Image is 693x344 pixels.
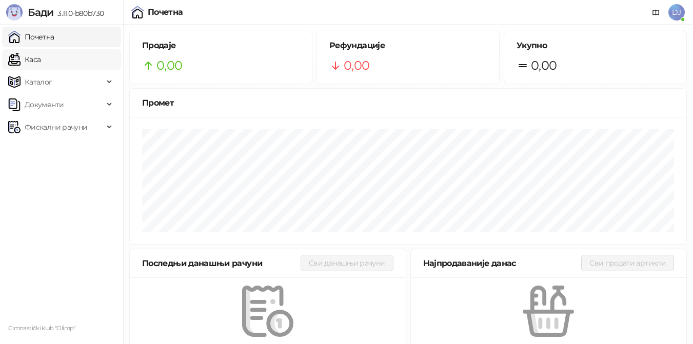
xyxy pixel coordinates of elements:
div: Почетна [148,8,183,16]
span: 0,00 [156,56,182,75]
h5: Продаје [142,39,300,52]
div: Последњи данашњи рачуни [142,257,301,270]
button: Сви данашњи рачуни [301,255,393,271]
span: Бади [28,6,53,18]
span: 0,00 [344,56,369,75]
span: 0,00 [531,56,557,75]
span: 3.11.0-b80b730 [53,9,104,18]
h5: Укупно [517,39,674,52]
span: Документи [25,94,64,115]
img: Logo [6,4,23,21]
a: Каса [8,49,41,70]
span: DJ [668,4,685,21]
span: Фискални рачуни [25,117,87,137]
a: Документација [648,4,664,21]
small: Gimnastički klub "Olimp" [8,325,75,332]
span: Каталог [25,72,52,92]
div: Промет [142,96,674,109]
div: Најпродаваније данас [423,257,582,270]
a: Почетна [8,27,54,47]
button: Сви продати артикли [581,255,674,271]
h5: Рефундације [329,39,487,52]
